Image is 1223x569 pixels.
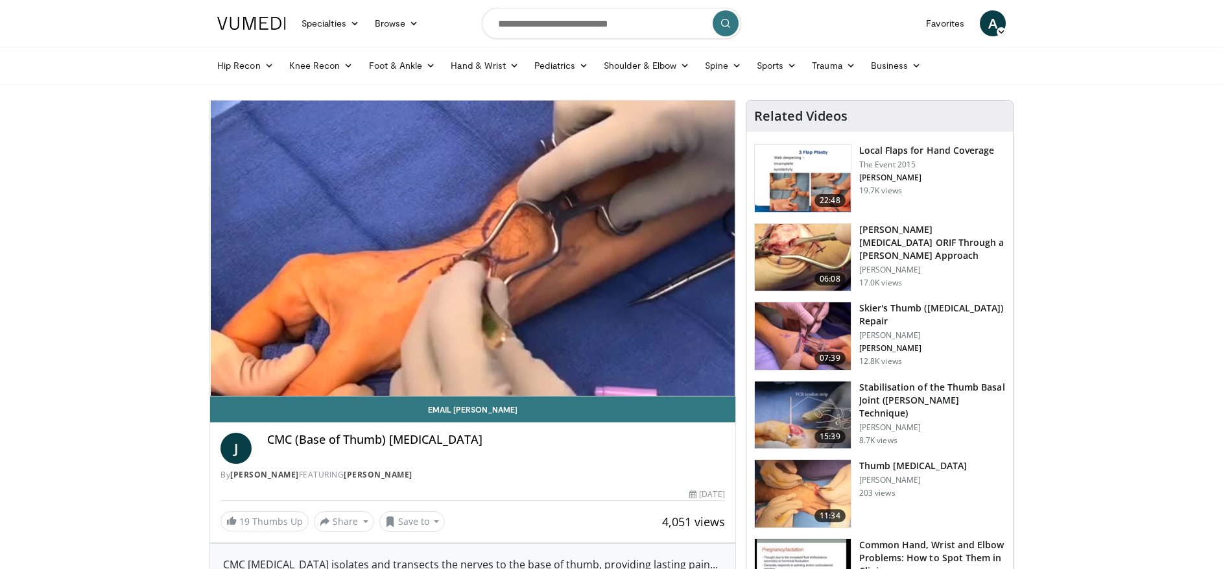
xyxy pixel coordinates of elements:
[294,10,367,36] a: Specialties
[859,186,902,196] p: 19.7K views
[443,53,527,79] a: Hand & Wrist
[220,433,252,464] a: J
[220,511,309,531] a: 19 Thumbs Up
[859,223,1005,262] h3: [PERSON_NAME][MEDICAL_DATA] ORIF Through a [PERSON_NAME] Approach
[859,265,1005,275] p: [PERSON_NAME]
[859,488,896,498] p: 203 views
[814,430,846,443] span: 15:39
[281,53,361,79] a: Knee Recon
[859,475,967,485] p: [PERSON_NAME]
[814,194,846,207] span: 22:48
[804,53,863,79] a: Trauma
[859,459,967,472] h3: Thumb [MEDICAL_DATA]
[859,435,897,446] p: 8.7K views
[859,330,1005,341] p: [PERSON_NAME]
[859,173,995,183] p: [PERSON_NAME]
[267,433,725,447] h4: CMC (Base of Thumb) [MEDICAL_DATA]
[859,356,902,367] p: 12.8K views
[210,101,735,396] video-js: Video Player
[209,53,281,79] a: Hip Recon
[755,381,851,449] img: abbb8fbb-6d8f-4f51-8ac9-71c5f2cab4bf.150x105_q85_crop-smart_upscale.jpg
[689,489,724,500] div: [DATE]
[814,352,846,365] span: 07:39
[859,278,902,288] p: 17.0K views
[314,511,374,532] button: Share
[220,469,725,481] div: By FEATURING
[814,509,846,522] span: 11:34
[814,272,846,285] span: 06:08
[527,53,596,79] a: Pediatrics
[344,469,412,480] a: [PERSON_NAME]
[596,53,697,79] a: Shoulder & Elbow
[859,422,1005,433] p: [PERSON_NAME]
[754,144,1005,213] a: 22:48 Local Flaps for Hand Coverage The Event 2015 [PERSON_NAME] 19.7K views
[859,343,1005,354] p: [PERSON_NAME]
[755,145,851,212] img: b6f583b7-1888-44fa-9956-ce612c416478.150x105_q85_crop-smart_upscale.jpg
[230,469,299,480] a: [PERSON_NAME]
[755,224,851,291] img: af335e9d-3f89-4d46-97d1-d9f0cfa56dd9.150x105_q85_crop-smart_upscale.jpg
[749,53,805,79] a: Sports
[863,53,929,79] a: Business
[662,514,725,529] span: 4,051 views
[367,10,427,36] a: Browse
[980,10,1006,36] a: A
[754,459,1005,528] a: 11:34 Thumb [MEDICAL_DATA] [PERSON_NAME] 203 views
[754,223,1005,292] a: 06:08 [PERSON_NAME][MEDICAL_DATA] ORIF Through a [PERSON_NAME] Approach [PERSON_NAME] 17.0K views
[755,302,851,370] img: cf79e27c-792e-4c6a-b4db-18d0e20cfc31.150x105_q85_crop-smart_upscale.jpg
[239,515,250,527] span: 19
[754,108,848,124] h4: Related Videos
[918,10,972,36] a: Favorites
[754,302,1005,370] a: 07:39 Skier's Thumb ([MEDICAL_DATA]) Repair [PERSON_NAME] [PERSON_NAME] 12.8K views
[379,511,445,532] button: Save to
[697,53,748,79] a: Spine
[859,160,995,170] p: The Event 2015
[859,381,1005,420] h3: Stabilisation of the Thumb Basal Joint ([PERSON_NAME] Technique)
[217,17,286,30] img: VuMedi Logo
[754,381,1005,450] a: 15:39 Stabilisation of the Thumb Basal Joint ([PERSON_NAME] Technique) [PERSON_NAME] 8.7K views
[210,396,735,422] a: Email [PERSON_NAME]
[859,302,1005,328] h3: Skier's Thumb ([MEDICAL_DATA]) Repair
[482,8,741,39] input: Search topics, interventions
[859,144,995,157] h3: Local Flaps for Hand Coverage
[361,53,444,79] a: Foot & Ankle
[755,460,851,527] img: 86f7a411-b29c-4241-a97c-6b2d26060ca0.150x105_q85_crop-smart_upscale.jpg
